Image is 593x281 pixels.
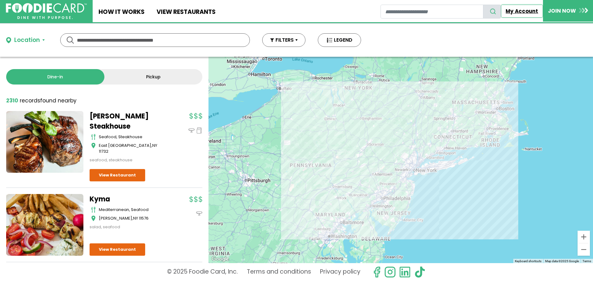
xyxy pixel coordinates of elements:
[210,255,230,263] img: Google
[99,148,108,154] span: 11732
[104,69,203,85] a: Pickup
[90,243,145,256] a: View Restaurant
[20,97,40,104] span: records
[188,127,195,134] img: dinein_icon.svg
[196,127,202,134] img: pickup_icon.svg
[501,5,543,18] a: My Account
[578,231,590,243] button: Zoom in
[6,3,87,19] img: FoodieCard; Eat, Drink, Save, Donate
[99,215,132,221] span: [PERSON_NAME]
[99,207,167,213] div: mediterranean, seafood
[582,259,591,263] a: Terms
[318,33,361,47] button: LEGEND
[371,266,383,278] svg: check us out on facebook
[515,259,541,263] button: Keyboard shortcuts
[90,111,167,131] a: [PERSON_NAME] Steakhouse
[578,243,590,256] button: Zoom out
[196,210,202,217] img: dinein_icon.svg
[90,224,167,230] div: salad, seafood
[6,97,18,104] strong: 2310
[91,143,96,149] img: map_icon.svg
[91,215,96,221] img: map_icon.svg
[545,259,579,263] span: Map data ©2025 Google
[262,33,305,47] button: FILTERS
[99,143,167,155] div: ,
[90,194,167,204] a: Kyma
[414,266,426,278] img: tiktok.svg
[483,5,501,19] button: search
[139,215,149,221] span: 11576
[91,134,96,140] img: cutlery_icon.svg
[90,157,167,163] div: seafood, steakhouse
[99,143,151,148] span: East [GEOGRAPHIC_DATA]
[91,207,96,213] img: cutlery_icon.svg
[320,266,360,278] a: Privacy policy
[381,5,483,19] input: restaurant search
[133,215,138,221] span: NY
[99,215,167,221] div: ,
[90,169,145,181] a: View Restaurant
[6,69,104,85] a: Dine-in
[247,266,311,278] a: Terms and conditions
[152,143,157,148] span: NY
[6,36,45,45] button: Location
[210,255,230,263] a: Open this area in Google Maps (opens a new window)
[167,266,238,278] p: © 2025 Foodie Card, Inc.
[399,266,411,278] img: linkedin.svg
[99,134,167,140] div: seafood, steakhouse
[6,97,77,105] div: found nearby
[14,36,40,45] div: Location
